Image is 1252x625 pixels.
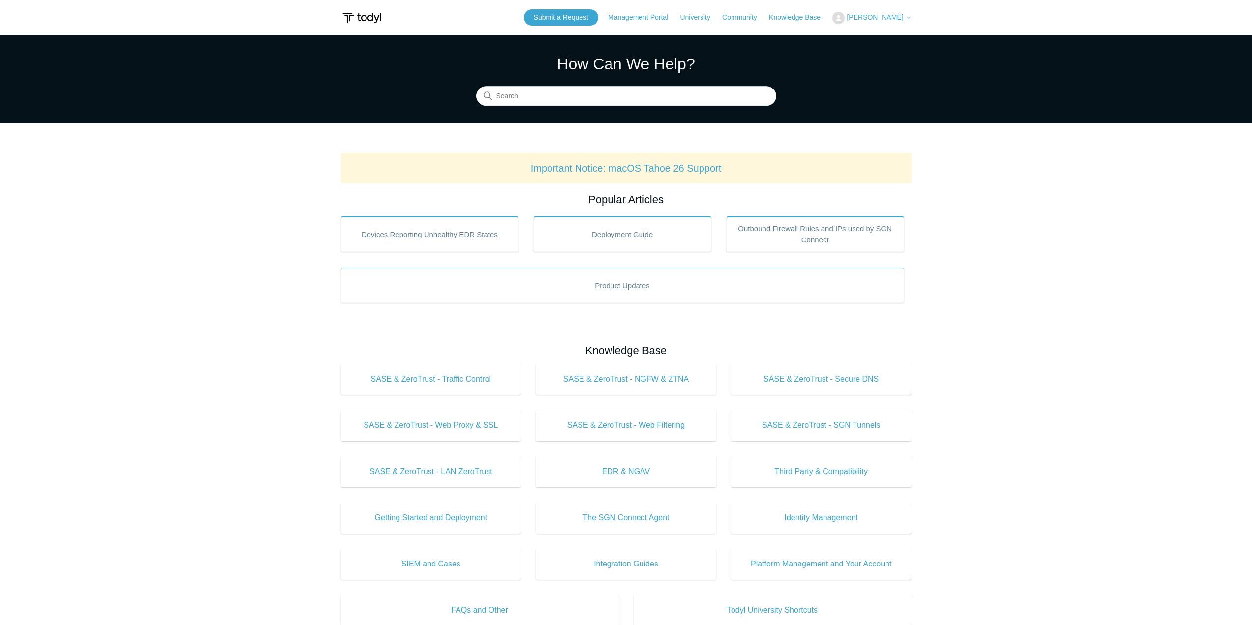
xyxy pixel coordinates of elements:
[341,191,912,208] h2: Popular Articles
[731,456,912,487] a: Third Party & Compatibility
[341,268,904,303] a: Product Updates
[832,12,911,24] button: [PERSON_NAME]
[536,410,716,441] a: SASE & ZeroTrust - Web Filtering
[531,163,722,174] a: Important Notice: macOS Tahoe 26 Support
[731,502,912,534] a: Identity Management
[847,13,903,21] span: [PERSON_NAME]
[769,12,830,23] a: Knowledge Base
[746,419,897,431] span: SASE & ZeroTrust - SGN Tunnels
[550,373,702,385] span: SASE & ZeroTrust - NGFW & ZTNA
[536,548,716,580] a: Integration Guides
[341,456,521,487] a: SASE & ZeroTrust - LAN ZeroTrust
[524,9,598,26] a: Submit a Request
[746,466,897,477] span: Third Party & Compatibility
[476,87,776,106] input: Search
[550,558,702,570] span: Integration Guides
[356,466,507,477] span: SASE & ZeroTrust - LAN ZeroTrust
[476,52,776,76] h1: How Can We Help?
[341,410,521,441] a: SASE & ZeroTrust - Web Proxy & SSL
[536,502,716,534] a: The SGN Connect Agent
[536,456,716,487] a: EDR & NGAV
[533,216,711,252] a: Deployment Guide
[731,548,912,580] a: Platform Management and Your Account
[356,419,507,431] span: SASE & ZeroTrust - Web Proxy & SSL
[356,373,507,385] span: SASE & ZeroTrust - Traffic Control
[722,12,767,23] a: Community
[341,216,519,252] a: Devices Reporting Unhealthy EDR States
[550,512,702,524] span: The SGN Connect Agent
[550,419,702,431] span: SASE & ZeroTrust - Web Filtering
[680,12,720,23] a: University
[536,363,716,395] a: SASE & ZeroTrust - NGFW & ZTNA
[341,342,912,358] h2: Knowledge Base
[746,558,897,570] span: Platform Management and Your Account
[341,548,521,580] a: SIEM and Cases
[746,512,897,524] span: Identity Management
[648,604,897,616] span: Todyl University Shortcuts
[746,373,897,385] span: SASE & ZeroTrust - Secure DNS
[341,502,521,534] a: Getting Started and Deployment
[356,604,604,616] span: FAQs and Other
[341,9,383,27] img: Todyl Support Center Help Center home page
[726,216,904,252] a: Outbound Firewall Rules and IPs used by SGN Connect
[608,12,678,23] a: Management Portal
[731,363,912,395] a: SASE & ZeroTrust - Secure DNS
[356,558,507,570] span: SIEM and Cases
[550,466,702,477] span: EDR & NGAV
[341,363,521,395] a: SASE & ZeroTrust - Traffic Control
[356,512,507,524] span: Getting Started and Deployment
[731,410,912,441] a: SASE & ZeroTrust - SGN Tunnels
